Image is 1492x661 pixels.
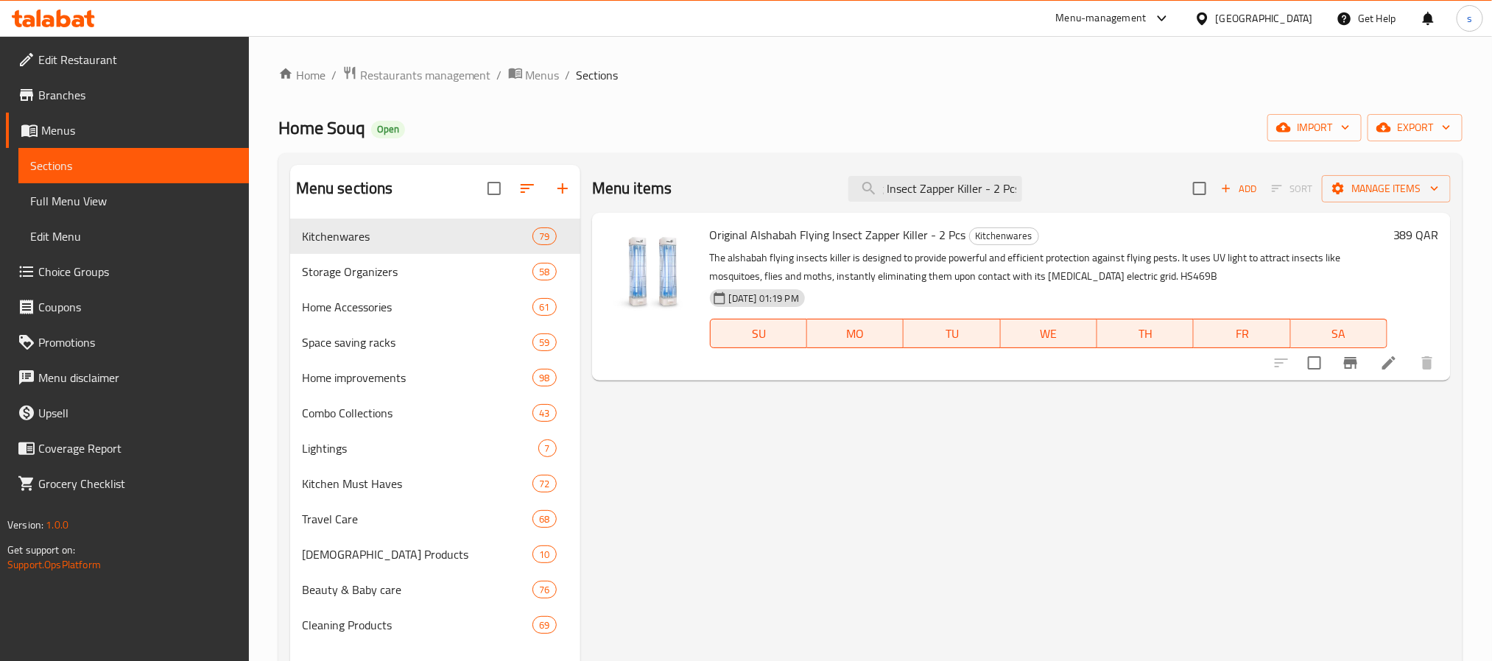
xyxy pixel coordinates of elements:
[1056,10,1147,27] div: Menu-management
[710,224,966,246] span: Original Alshabah Flying Insect Zapper Killer - 2 Pcs
[290,501,580,537] div: Travel Care68
[290,325,580,360] div: Space saving racks59
[6,431,249,466] a: Coverage Report
[717,323,801,344] span: SU
[1368,114,1463,141] button: export
[290,466,580,501] div: Kitchen Must Haves72
[510,171,545,206] span: Sort sections
[533,336,555,350] span: 59
[1001,319,1097,348] button: WE
[371,123,405,135] span: Open
[302,510,533,528] span: Travel Care
[38,298,237,316] span: Coupons
[302,545,533,563] span: [DEMOGRAPHIC_DATA] Products
[38,86,237,104] span: Branches
[533,618,555,632] span: 69
[360,66,491,84] span: Restaurants management
[6,360,249,395] a: Menu disclaimer
[41,121,237,139] span: Menus
[532,616,556,634] div: items
[1410,345,1445,381] button: delete
[1219,180,1259,197] span: Add
[290,213,580,648] nav: Menu sections
[6,113,249,148] a: Menus
[290,254,580,289] div: Storage Organizers58
[278,111,365,144] span: Home Souq
[302,404,533,422] span: Combo Collections
[1334,180,1439,198] span: Manage items
[533,583,555,597] span: 76
[909,323,994,344] span: TU
[302,263,533,280] span: Storage Organizers
[723,291,805,305] span: [DATE] 01:19 PM
[6,42,249,77] a: Edit Restaurant
[302,616,533,634] span: Cleaning Products
[302,475,533,492] span: Kitchen Must Haves
[1215,177,1262,200] span: Add item
[813,323,898,344] span: MO
[278,66,326,84] a: Home
[710,249,1387,286] p: The alshabah flying insects killer is designed to provide powerful and efficient protection again...
[577,66,619,84] span: Sections
[532,475,556,492] div: items
[1267,114,1362,141] button: import
[302,439,538,457] div: Lightings
[532,510,556,528] div: items
[38,404,237,422] span: Upsell
[1262,177,1322,200] span: Select section first
[38,475,237,492] span: Grocery Checklist
[278,66,1463,85] nav: breadcrumb
[526,66,560,84] span: Menus
[1322,175,1451,202] button: Manage items
[290,537,580,572] div: [DEMOGRAPHIC_DATA] Products10
[1200,323,1284,344] span: FR
[7,540,75,559] span: Get support on:
[302,545,533,563] div: Islamic Products
[533,548,555,562] span: 10
[38,439,237,457] span: Coverage Report
[18,183,249,219] a: Full Menu View
[331,66,337,84] li: /
[532,581,556,598] div: items
[532,333,556,351] div: items
[290,219,580,254] div: Kitchenwares79
[6,466,249,501] a: Grocery Checklist
[30,157,237,174] span: Sections
[290,431,580,466] div: Lightings7
[970,227,1038,244] span: Kitchenwares
[710,319,807,348] button: SU
[533,406,555,420] span: 43
[302,369,533,386] div: Home improvements
[1103,323,1188,344] span: TH
[532,369,556,386] div: items
[479,173,510,204] span: Select all sections
[1097,319,1194,348] button: TH
[545,171,580,206] button: Add section
[30,192,237,210] span: Full Menu View
[533,477,555,491] span: 72
[1194,319,1290,348] button: FR
[1297,323,1382,344] span: SA
[290,289,580,325] div: Home Accessories61
[1393,225,1439,245] h6: 389 QAR
[302,298,533,316] span: Home Accessories
[1380,354,1398,372] a: Edit menu item
[848,176,1022,202] input: search
[533,265,555,279] span: 58
[302,227,533,245] span: Kitchenwares
[6,254,249,289] a: Choice Groups
[508,66,560,85] a: Menus
[1299,347,1330,378] span: Select to update
[532,545,556,563] div: items
[904,319,1000,348] button: TU
[6,325,249,360] a: Promotions
[371,121,405,138] div: Open
[538,439,557,457] div: items
[807,319,904,348] button: MO
[302,581,533,598] div: Beauty & Baby care
[38,333,237,351] span: Promotions
[532,404,556,422] div: items
[18,148,249,183] a: Sections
